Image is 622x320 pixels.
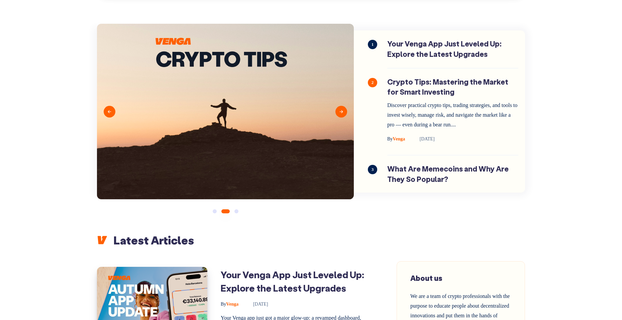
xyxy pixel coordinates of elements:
span: About us [410,273,442,283]
button: Previous [104,106,115,117]
span: By [221,302,226,307]
button: 2 of 3 [221,209,230,213]
span: Venga [221,302,238,307]
img: Blog-cover---Crypto-Tips.png [97,24,354,199]
button: 3 of 3 [234,209,238,213]
h2: Latest Articles [97,233,525,247]
button: 1 of 3 [213,209,217,213]
time: [DATE] [244,302,268,307]
span: 3 [368,165,377,174]
button: Next [335,106,347,117]
a: Your Venga App Just Leveled Up: Explore the Latest Upgrades [221,269,364,294]
a: ByVenga [221,302,240,307]
span: 1 [368,40,377,49]
span: 2 [368,78,377,87]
